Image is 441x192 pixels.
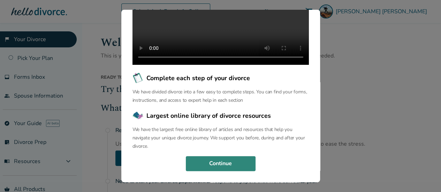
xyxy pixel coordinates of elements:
[146,111,271,120] span: Largest online library of divorce resources
[146,74,250,83] span: Complete each step of your divorce
[132,88,309,105] p: We have divided divorce into a few easy to complete steps. You can find your forms, instructions,...
[132,125,309,151] p: We have the largest free online library of articles and resources that help you navigate your uni...
[132,72,144,84] img: Complete each step of your divorce
[406,159,441,192] iframe: Chat Widget
[132,110,144,121] img: Largest online library of divorce resources
[186,156,256,171] button: Continue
